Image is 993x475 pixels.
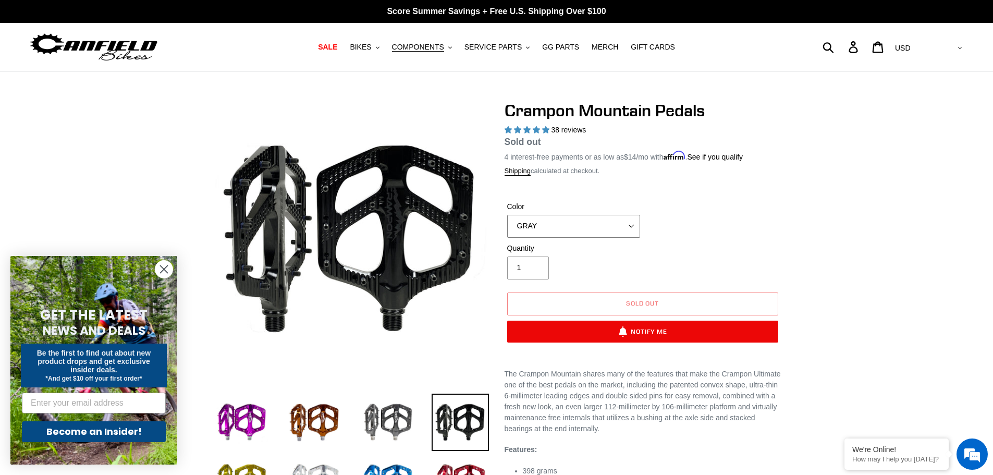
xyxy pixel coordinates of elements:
[586,40,623,54] a: MERCH
[828,35,855,58] input: Search
[507,243,640,254] label: Quantity
[45,375,142,382] span: *And get $10 off your first order*
[505,369,781,434] p: The Crampon Mountain shares many of the features that make the Crampon Ultimate one of the best p...
[387,40,457,54] button: COMPONENTS
[37,349,151,374] span: Be the first to find out about new product drops and get exclusive insider deals.
[505,137,541,147] span: Sold out
[631,43,675,52] span: GIFT CARDS
[664,151,685,160] span: Affirm
[507,293,778,315] button: Sold out
[505,101,781,120] h1: Crampon Mountain Pedals
[350,43,371,52] span: BIKES
[345,40,384,54] button: BIKES
[359,394,416,451] img: Load image into Gallery viewer, grey
[22,421,166,442] button: Become an Insider!
[155,260,173,278] button: Close dialog
[505,126,551,134] span: 4.97 stars
[318,43,337,52] span: SALE
[22,393,166,413] input: Enter your email address
[626,299,659,307] span: Sold out
[551,126,586,134] span: 38 reviews
[624,153,636,161] span: $14
[29,31,159,64] img: Canfield Bikes
[459,40,535,54] button: SERVICE PARTS
[43,322,145,339] span: NEWS AND DEALS
[505,167,531,176] a: Shipping
[507,321,778,343] button: Notify Me
[213,394,270,451] img: Load image into Gallery viewer, purple
[40,306,148,324] span: GET THE LATEST
[687,153,743,161] a: See if you qualify - Learn more about Affirm Financing (opens in modal)
[507,201,640,212] label: Color
[537,40,584,54] a: GG PARTS
[542,43,579,52] span: GG PARTS
[852,445,941,454] div: We're Online!
[464,43,522,52] span: SERVICE PARTS
[592,43,618,52] span: MERCH
[852,455,941,463] p: How may I help you today?
[286,394,343,451] img: Load image into Gallery viewer, bronze
[505,166,781,176] div: calculated at checkout.
[313,40,342,54] a: SALE
[505,445,537,454] strong: Features:
[626,40,680,54] a: GIFT CARDS
[432,394,489,451] img: Load image into Gallery viewer, stealth
[505,149,743,163] p: 4 interest-free payments or as low as /mo with .
[392,43,444,52] span: COMPONENTS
